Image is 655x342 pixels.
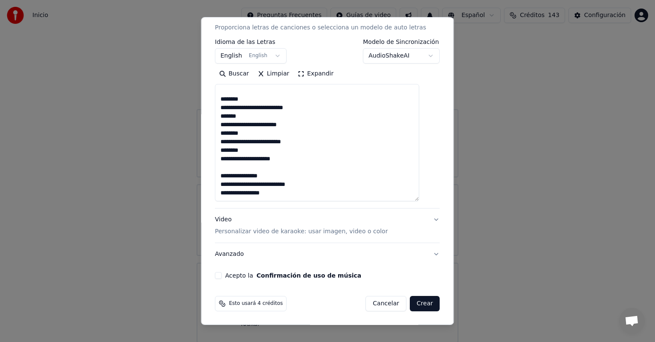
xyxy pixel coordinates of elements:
button: Crear [410,296,440,311]
label: Idioma de las Letras [215,39,287,45]
label: Modelo de Sincronización [363,39,440,45]
button: LetrasProporciona letras de canciones o selecciona un modelo de auto letras [215,5,440,39]
button: Avanzado [215,243,440,265]
button: Buscar [215,67,253,81]
div: LetrasProporciona letras de canciones o selecciona un modelo de auto letras [215,39,440,208]
p: Proporciona letras de canciones o selecciona un modelo de auto letras [215,23,426,32]
button: Cancelar [366,296,407,311]
button: Expandir [294,67,338,81]
p: Personalizar video de karaoke: usar imagen, video o color [215,227,388,236]
div: Video [215,215,388,236]
span: Esto usará 4 créditos [229,300,283,307]
button: VideoPersonalizar video de karaoke: usar imagen, video o color [215,209,440,243]
button: Limpiar [253,67,293,81]
button: Acepto la [257,272,362,278]
div: Letras [215,12,233,20]
label: Acepto la [225,272,361,278]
